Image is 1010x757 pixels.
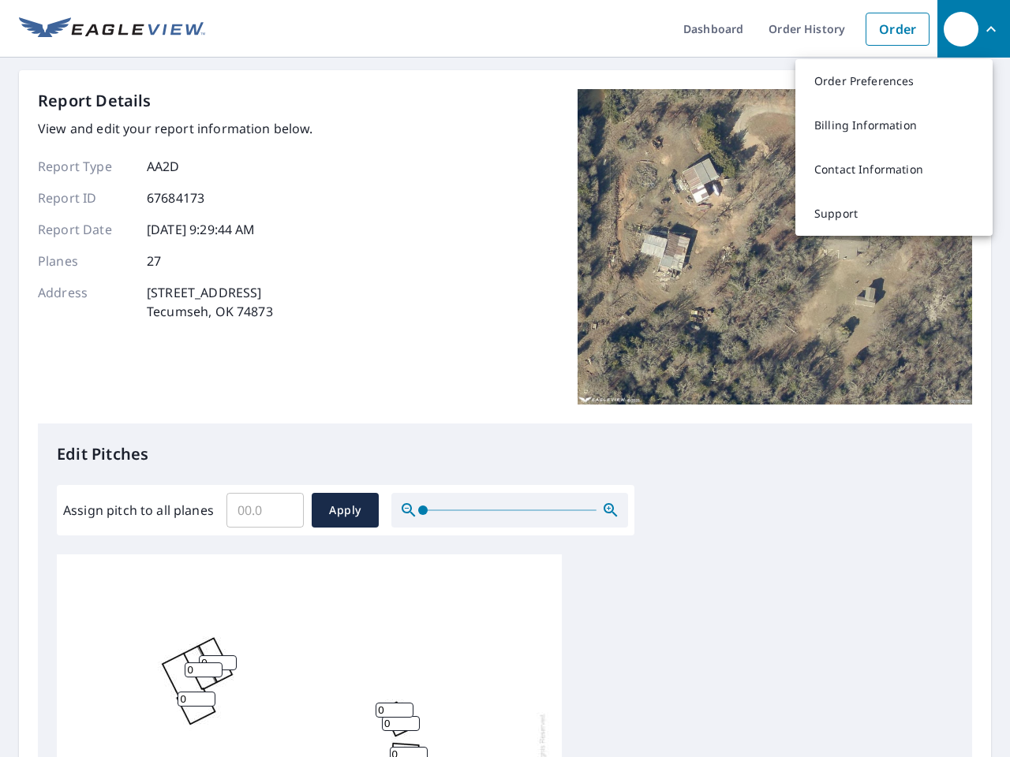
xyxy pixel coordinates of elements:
[38,157,133,176] p: Report Type
[38,252,133,270] p: Planes
[324,501,366,520] span: Apply
[147,283,273,321] p: [STREET_ADDRESS] Tecumseh, OK 74873
[312,493,379,528] button: Apply
[147,157,180,176] p: AA2D
[147,188,204,207] p: 67684173
[38,283,133,321] p: Address
[19,17,205,41] img: EV Logo
[795,192,993,236] a: Support
[578,89,972,405] img: Top image
[38,89,151,113] p: Report Details
[38,119,313,138] p: View and edit your report information below.
[57,442,953,466] p: Edit Pitches
[147,252,161,270] p: 27
[147,220,256,239] p: [DATE] 9:29:44 AM
[795,59,993,103] a: Order Preferences
[795,103,993,147] a: Billing Information
[226,488,304,532] input: 00.0
[63,501,214,520] label: Assign pitch to all planes
[866,13,930,46] a: Order
[38,188,133,207] p: Report ID
[38,220,133,239] p: Report Date
[795,147,993,192] a: Contact Information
